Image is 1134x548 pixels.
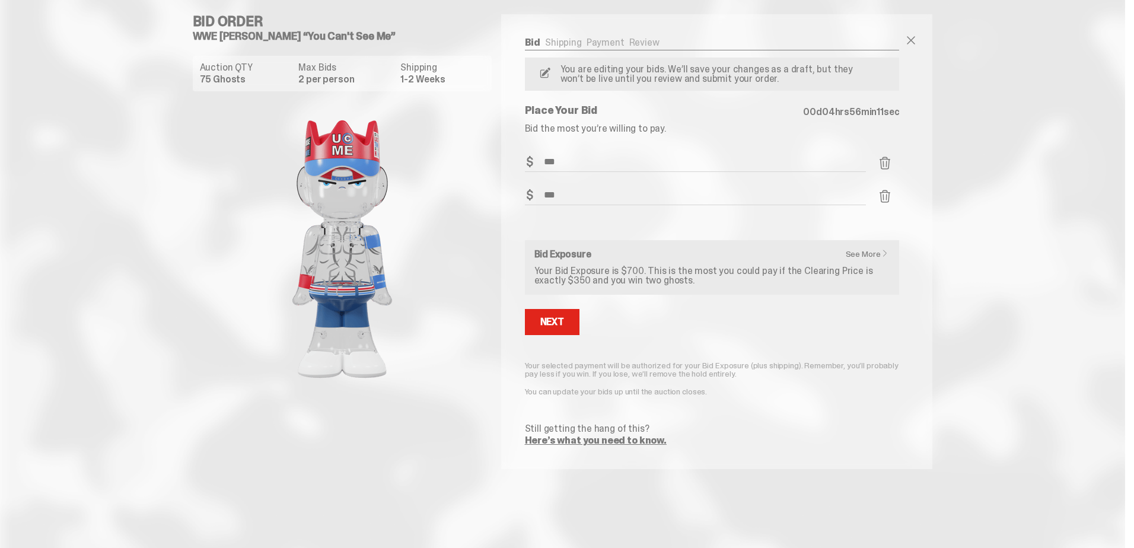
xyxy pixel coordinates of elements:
p: Bid the most you’re willing to pay. [525,124,900,133]
span: 56 [849,106,861,118]
p: You can update your bids up until the auction closes. [525,387,900,396]
dd: 1-2 Weeks [400,75,484,84]
a: See More [846,250,895,258]
p: Your selected payment will be authorized for your Bid Exposure (plus shipping). Remember, you’ll ... [525,361,900,378]
div: Next [540,317,564,327]
p: Your Bid Exposure is $700. This is the most you could pay if the Clearing Price is exactly $350 a... [534,266,890,285]
p: d hrs min sec [803,107,899,117]
a: Here’s what you need to know. [525,434,667,447]
span: 00 [803,106,816,118]
dd: 75 Ghosts [200,75,292,84]
p: You are editing your bids. We’ll save your changes as a draft, but they won’t be live until you r... [556,65,863,84]
button: Next [525,309,579,335]
p: Place Your Bid [525,105,804,116]
span: 11 [877,106,884,118]
dt: Shipping [400,63,484,72]
span: $ [526,189,533,201]
p: Still getting the hang of this? [525,424,900,434]
span: 04 [822,106,835,118]
dt: Auction QTY [200,63,292,72]
a: Bid [525,36,541,49]
img: product image [224,101,461,397]
dt: Max Bids [298,63,393,72]
h4: Bid Order [193,14,501,28]
span: $ [526,156,533,168]
h5: WWE [PERSON_NAME] “You Can't See Me” [193,31,501,42]
h6: Bid Exposure [534,250,890,259]
dd: 2 per person [298,75,393,84]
